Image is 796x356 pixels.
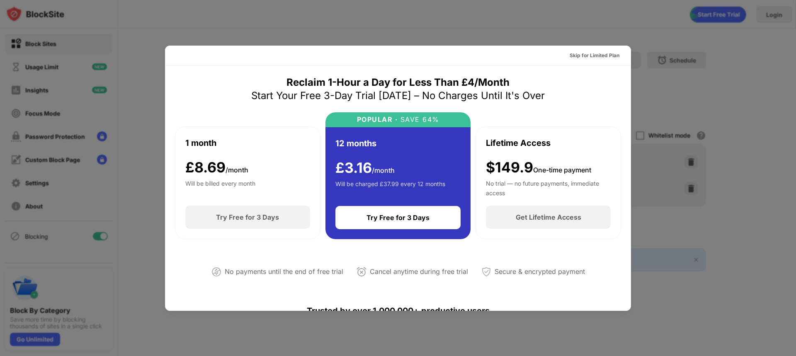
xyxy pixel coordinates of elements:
[398,116,439,124] div: SAVE 64%
[211,267,221,277] img: not-paying
[225,266,343,278] div: No payments until the end of free trial
[335,179,445,196] div: Will be charged £37.99 every 12 months
[516,213,581,221] div: Get Lifetime Access
[486,159,591,176] div: $149.9
[370,266,468,278] div: Cancel anytime during free trial
[495,266,585,278] div: Secure & encrypted payment
[226,166,248,174] span: /month
[366,213,430,222] div: Try Free for 3 Days
[185,159,248,176] div: £ 8.69
[175,291,621,331] div: Trusted by over 1,000,000+ productive users
[335,137,376,150] div: 12 months
[185,179,255,196] div: Will be billed every month
[533,166,591,174] span: One-time payment
[372,166,395,174] span: /month
[185,137,216,149] div: 1 month
[216,213,279,221] div: Try Free for 3 Days
[481,267,491,277] img: secured-payment
[251,89,545,102] div: Start Your Free 3-Day Trial [DATE] – No Charges Until It's Over
[486,179,611,196] div: No trial — no future payments, immediate access
[335,160,395,177] div: £ 3.16
[570,51,619,60] div: Skip for Limited Plan
[286,76,510,89] div: Reclaim 1-Hour a Day for Less Than £4/Month
[357,116,398,124] div: POPULAR ·
[357,267,366,277] img: cancel-anytime
[486,137,551,149] div: Lifetime Access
